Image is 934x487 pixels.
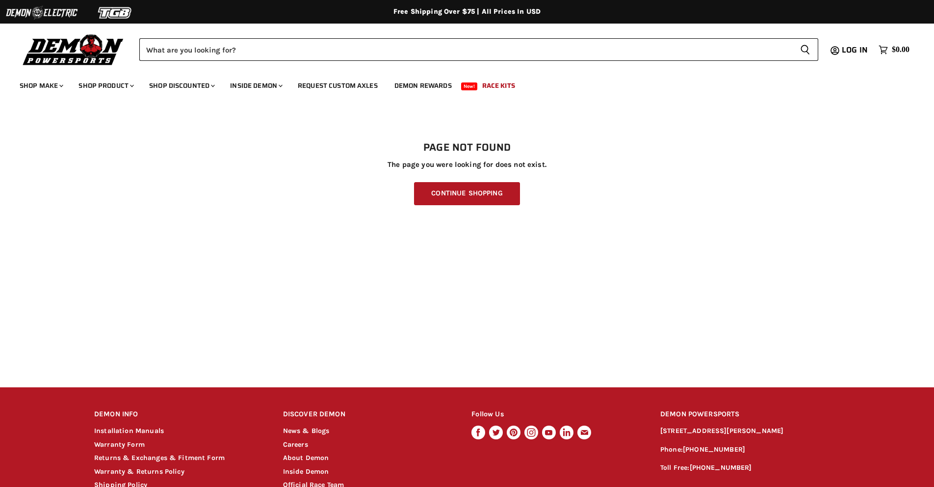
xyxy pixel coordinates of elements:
h2: DEMON POWERSPORTS [660,403,840,426]
span: New! [461,82,478,90]
a: Warranty & Returns Policy [94,467,184,476]
a: News & Blogs [283,427,330,435]
h2: DISCOVER DEMON [283,403,453,426]
input: Search [139,38,792,61]
a: Continue Shopping [414,182,519,205]
a: Installation Manuals [94,427,164,435]
a: $0.00 [874,43,914,57]
a: Returns & Exchanges & Fitment Form [94,454,225,462]
button: Search [792,38,818,61]
a: Shop Make [12,76,69,96]
a: About Demon [283,454,329,462]
img: Demon Powersports [20,32,127,67]
h2: DEMON INFO [94,403,264,426]
form: Product [139,38,818,61]
a: Shop Product [71,76,140,96]
ul: Main menu [12,72,907,96]
a: [PHONE_NUMBER] [690,463,752,472]
img: TGB Logo 2 [78,3,152,22]
a: Request Custom Axles [290,76,385,96]
a: Demon Rewards [387,76,459,96]
a: Warranty Form [94,440,145,449]
p: [STREET_ADDRESS][PERSON_NAME] [660,426,840,437]
h2: Follow Us [471,403,642,426]
a: Inside Demon [223,76,288,96]
span: Log in [842,44,868,56]
a: Shop Discounted [142,76,221,96]
a: [PHONE_NUMBER] [683,445,745,454]
a: Log in [837,46,874,54]
a: Inside Demon [283,467,329,476]
span: $0.00 [892,45,909,54]
h1: Page not found [94,142,840,154]
p: The page you were looking for does not exist. [94,161,840,169]
a: Race Kits [475,76,522,96]
div: Free Shipping Over $75 | All Prices In USD [75,7,859,16]
p: Toll Free: [660,462,840,474]
p: Phone: [660,444,840,456]
img: Demon Electric Logo 2 [5,3,78,22]
a: Careers [283,440,308,449]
